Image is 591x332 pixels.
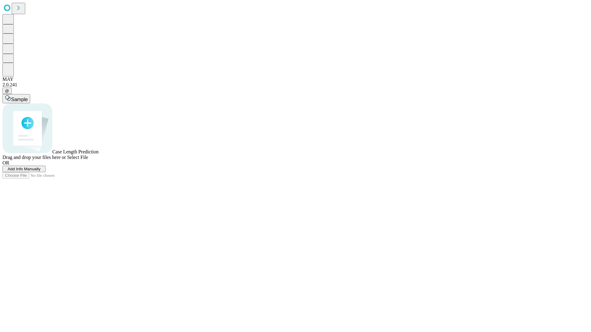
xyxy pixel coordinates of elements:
span: Sample [11,97,28,102]
span: Drag and drop your files here or [2,155,66,160]
span: Add Info Manually [8,167,41,171]
button: Add Info Manually [2,166,46,172]
button: Sample [2,94,30,103]
span: Select File [67,155,88,160]
button: @ [2,88,12,94]
div: 2.0.241 [2,82,589,88]
div: MAY [2,77,589,82]
span: @ [5,89,9,93]
span: Case Length Prediction [52,149,98,154]
span: OR [2,160,9,165]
